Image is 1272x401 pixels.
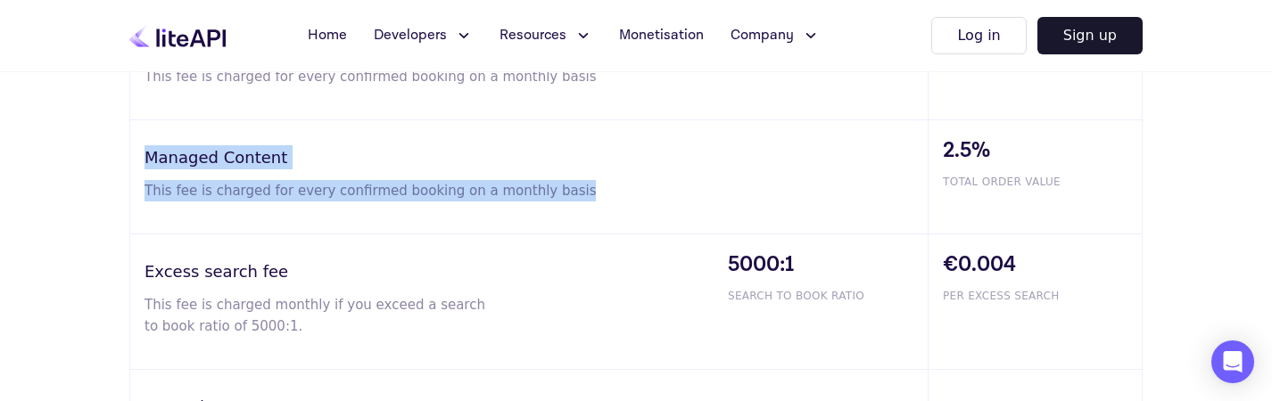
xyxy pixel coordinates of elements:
span: €0.004 [943,249,1142,281]
span: Developers [374,25,447,46]
h3: Excess search fee [145,259,714,283]
button: Company [720,18,830,53]
button: Sign up [1037,17,1143,54]
div: Open Intercom Messenger [1211,340,1254,383]
button: Log in [931,17,1026,54]
span: SEARCH TO BOOK RATIO [728,288,928,304]
a: Monetisation [608,18,714,53]
h3: Managed Content [145,145,928,169]
span: 2.5% [943,135,1142,167]
button: Resources [489,18,603,53]
span: TOTAL ORDER VALUE [943,174,1142,190]
span: PER EXCESS SEARCH [943,288,1142,304]
span: Company [731,25,794,46]
span: Home [308,25,347,46]
span: Monetisation [619,25,704,46]
span: 5000:1 [728,249,928,281]
p: This fee is charged monthly if you exceed a search to book ratio of 5000:1. [145,294,486,337]
span: Resources [500,25,566,46]
a: Home [297,18,358,53]
button: Developers [363,18,483,53]
p: This fee is charged for every confirmed booking on a monthly basis [145,66,615,87]
p: This fee is charged for every confirmed booking on a monthly basis [145,180,615,201]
